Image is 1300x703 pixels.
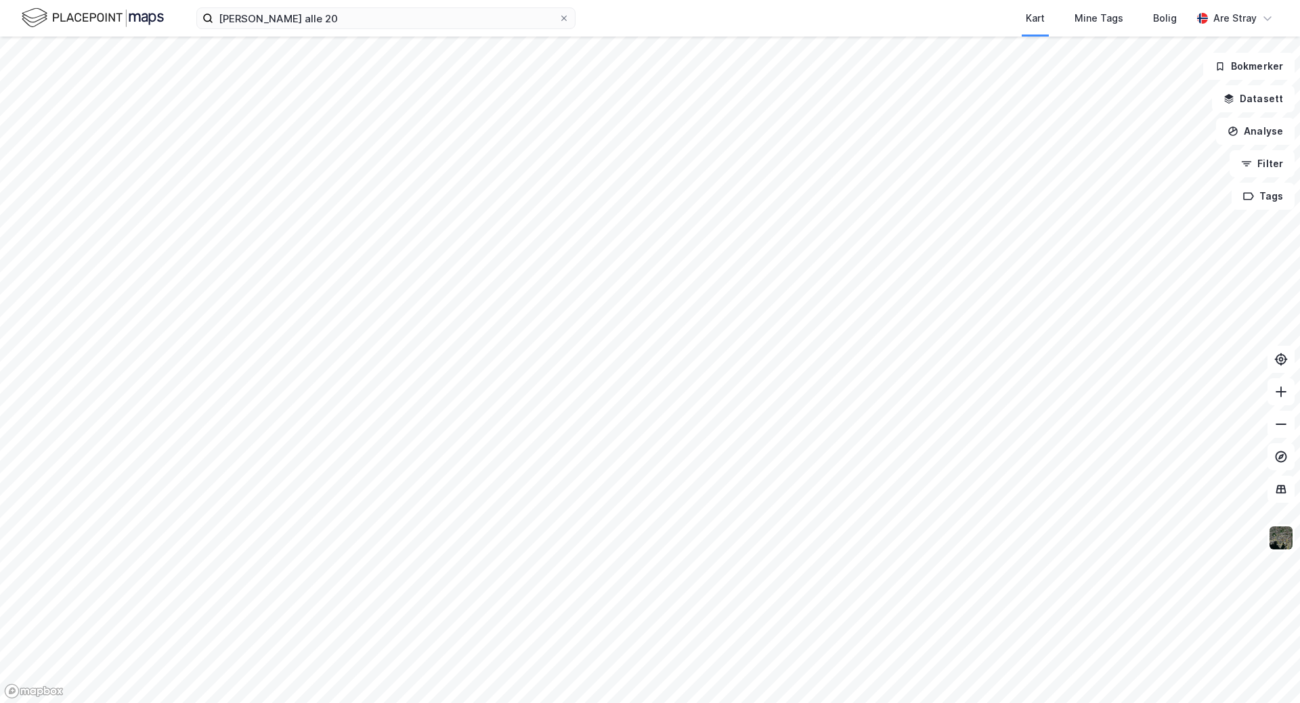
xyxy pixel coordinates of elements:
img: 9k= [1268,525,1294,551]
img: logo.f888ab2527a4732fd821a326f86c7f29.svg [22,6,164,30]
a: Mapbox homepage [4,683,64,699]
div: Mine Tags [1075,10,1123,26]
button: Datasett [1212,85,1295,112]
div: Bolig [1153,10,1177,26]
button: Bokmerker [1203,53,1295,80]
button: Filter [1230,150,1295,177]
div: Kart [1026,10,1045,26]
button: Tags [1232,183,1295,210]
input: Søk på adresse, matrikkel, gårdeiere, leietakere eller personer [213,8,559,28]
div: Are Stray [1213,10,1257,26]
button: Analyse [1216,118,1295,145]
iframe: Chat Widget [1232,638,1300,703]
